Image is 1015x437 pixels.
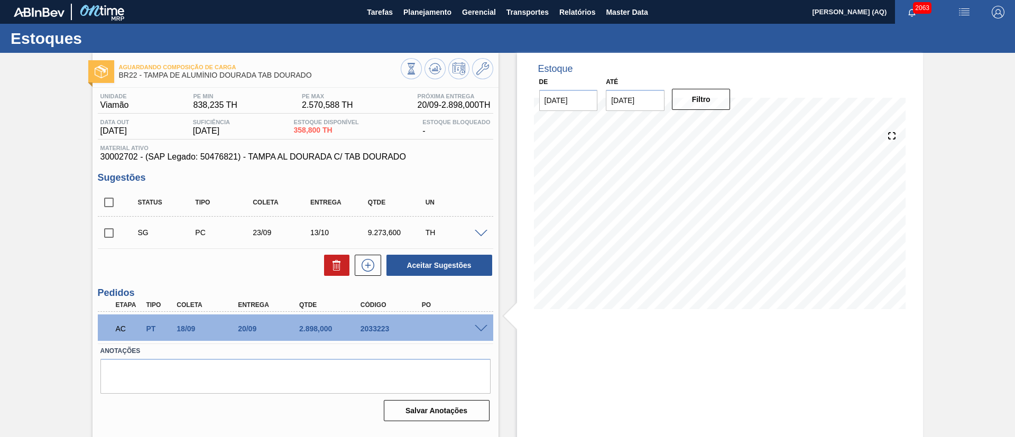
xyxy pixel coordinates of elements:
[401,58,422,79] button: Visão Geral dos Estoques
[119,64,401,70] span: Aguardando Composição de Carga
[297,324,365,333] div: 2.898,000
[193,119,230,125] span: Suficiência
[143,324,175,333] div: Pedido de Transferência
[174,301,243,309] div: Coleta
[100,126,130,136] span: [DATE]
[423,228,487,237] div: TH
[193,126,230,136] span: [DATE]
[358,324,427,333] div: 2033223
[349,255,381,276] div: Nova sugestão
[472,58,493,79] button: Ir ao Master Data / Geral
[423,199,487,206] div: UN
[319,255,349,276] div: Excluir Sugestões
[386,255,492,276] button: Aceitar Sugestões
[308,228,372,237] div: 13/10/2025
[135,228,199,237] div: Sugestão Criada
[100,93,129,99] span: Unidade
[308,199,372,206] div: Entrega
[358,301,427,309] div: Código
[100,343,491,359] label: Anotações
[235,301,304,309] div: Entrega
[448,58,469,79] button: Programar Estoque
[235,324,304,333] div: 20/09/2025
[143,301,175,309] div: Tipo
[250,228,314,237] div: 23/09/2025
[14,7,64,17] img: TNhmsLtSVTkK8tSr43FrP2fwEKptu5GPRR3wAAAABJRU5ErkJggg==
[192,228,256,237] div: Pedido de Compra
[538,63,573,75] div: Estoque
[403,6,451,18] span: Planejamento
[135,199,199,206] div: Status
[116,324,142,333] p: AC
[418,93,491,99] span: Próxima Entrega
[100,100,129,110] span: Viamão
[606,78,618,86] label: Até
[113,301,145,309] div: Etapa
[539,78,548,86] label: De
[98,287,493,299] h3: Pedidos
[192,199,256,206] div: Tipo
[294,126,359,134] span: 358,800 TH
[100,152,491,162] span: 30002702 - (SAP Legado: 50476821) - TAMPA AL DOURADA C/ TAB DOURADO
[381,254,493,277] div: Aceitar Sugestões
[302,93,353,99] span: PE MAX
[365,199,429,206] div: Qtde
[606,90,665,111] input: dd/mm/yyyy
[992,6,1004,18] img: Logout
[425,58,446,79] button: Atualizar Gráfico
[419,301,488,309] div: PO
[539,90,598,111] input: dd/mm/yyyy
[384,400,490,421] button: Salvar Anotações
[958,6,971,18] img: userActions
[365,228,429,237] div: 9.273,600
[302,100,353,110] span: 2.570,588 TH
[420,119,493,136] div: -
[113,317,145,340] div: Aguardando Composição de Carga
[174,324,243,333] div: 18/09/2025
[297,301,365,309] div: Qtde
[895,5,929,20] button: Notificações
[422,119,490,125] span: Estoque Bloqueado
[98,172,493,183] h3: Sugestões
[418,100,491,110] span: 20/09 - 2.898,000 TH
[11,32,198,44] h1: Estoques
[100,145,491,151] span: Material ativo
[672,89,731,110] button: Filtro
[193,93,237,99] span: PE MIN
[193,100,237,110] span: 838,235 TH
[95,65,108,78] img: Ícone
[462,6,496,18] span: Gerencial
[913,2,931,14] span: 2063
[506,6,549,18] span: Transportes
[606,6,648,18] span: Master Data
[250,199,314,206] div: Coleta
[119,71,401,79] span: BR22 - TAMPA DE ALUMÍNIO DOURADA TAB DOURADO
[559,6,595,18] span: Relatórios
[367,6,393,18] span: Tarefas
[294,119,359,125] span: Estoque Disponível
[100,119,130,125] span: Data out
